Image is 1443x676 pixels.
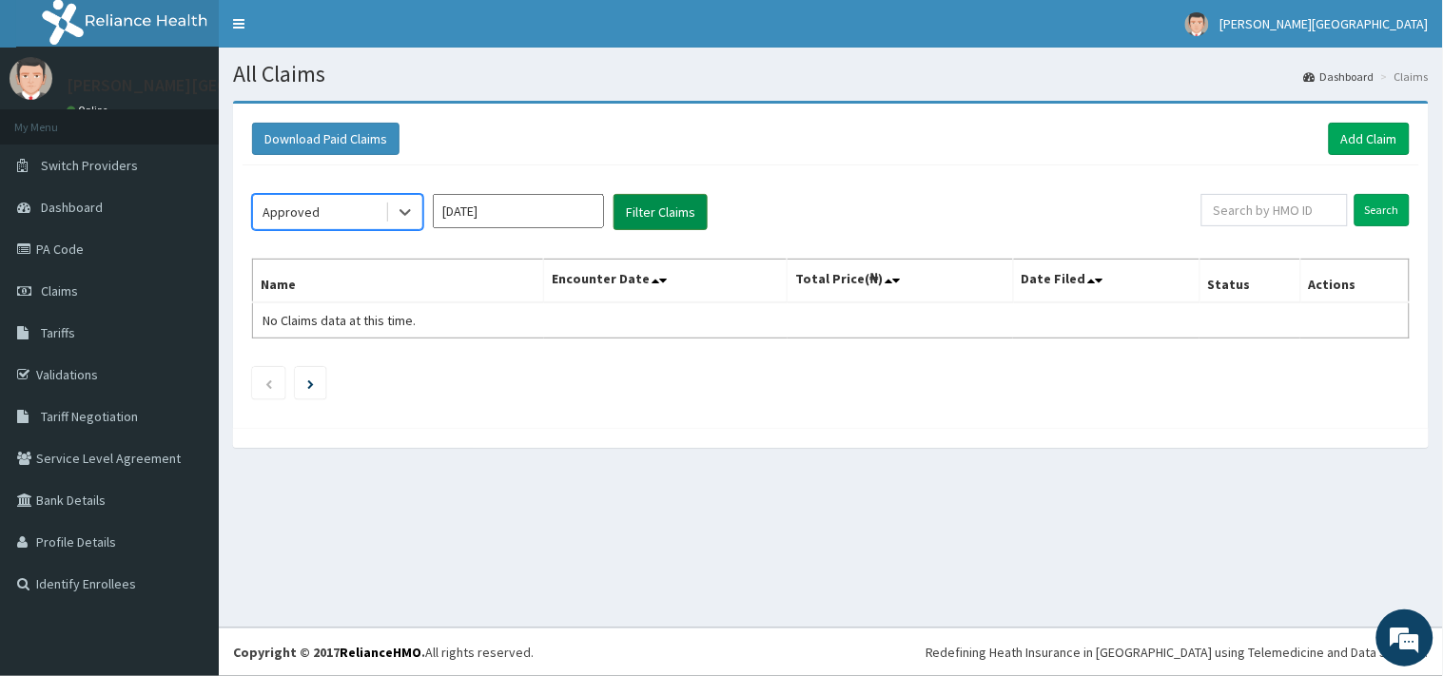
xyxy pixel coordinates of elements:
th: Actions [1300,260,1409,303]
a: Dashboard [1304,68,1375,85]
div: Approved [263,203,320,222]
li: Claims [1376,68,1429,85]
button: Filter Claims [614,194,708,230]
img: User Image [10,57,52,100]
footer: All rights reserved. [219,628,1443,676]
a: Add Claim [1329,123,1410,155]
input: Search by HMO ID [1201,194,1348,226]
span: Tariff Negotiation [41,408,138,425]
input: Select Month and Year [433,194,604,228]
span: Claims [41,282,78,299]
p: [PERSON_NAME][GEOGRAPHIC_DATA] [67,77,348,94]
input: Search [1355,194,1410,226]
th: Encounter Date [544,260,788,303]
th: Total Price(₦) [788,260,1013,303]
a: Next page [307,375,314,392]
strong: Copyright © 2017 . [233,644,425,661]
span: Switch Providers [41,157,138,174]
span: No Claims data at this time. [263,312,416,329]
span: [PERSON_NAME][GEOGRAPHIC_DATA] [1220,15,1429,32]
th: Date Filed [1013,260,1199,303]
img: User Image [1185,12,1209,36]
th: Name [253,260,544,303]
a: RelianceHMO [340,644,421,661]
div: Redefining Heath Insurance in [GEOGRAPHIC_DATA] using Telemedicine and Data Science! [926,643,1429,662]
span: Dashboard [41,199,103,216]
a: Online [67,104,112,117]
span: Tariffs [41,324,75,341]
th: Status [1199,260,1300,303]
h1: All Claims [233,62,1429,87]
button: Download Paid Claims [252,123,400,155]
a: Previous page [264,375,273,392]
